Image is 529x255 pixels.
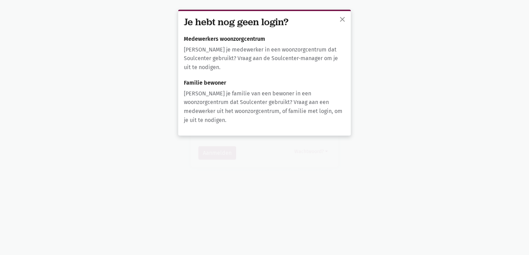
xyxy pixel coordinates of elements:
[184,36,345,42] h6: Medewerkers woonzorgcentrum
[184,45,345,72] p: [PERSON_NAME] je medewerker in een woonzorgcentrum dat Soulcenter gebruikt? Vraag aan de Soulcent...
[184,17,345,28] h3: Je hebt nog geen login?
[184,89,345,124] p: [PERSON_NAME] je familie van een bewoner in een woonzorgcentrum dat Soulcenter gebruikt? Vraag aa...
[184,80,345,86] h6: Familie bewoner
[335,12,349,28] button: sluiten
[338,15,347,23] span: close
[198,73,331,160] form: Aanmelden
